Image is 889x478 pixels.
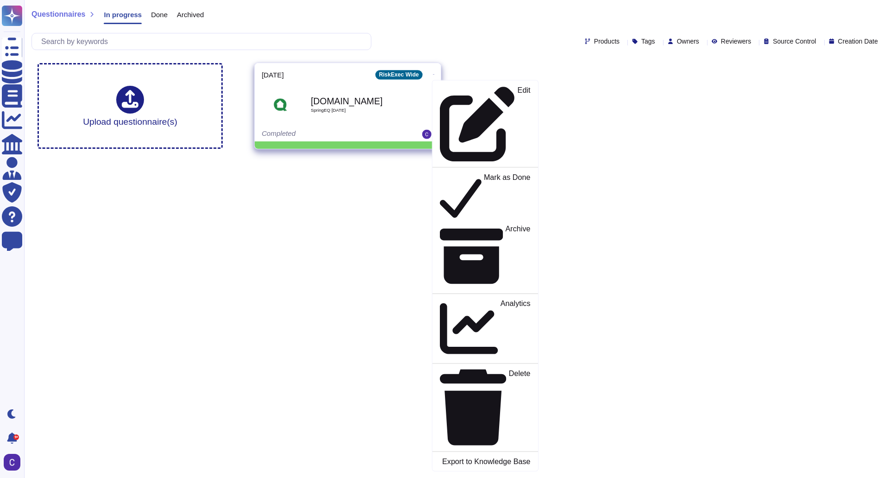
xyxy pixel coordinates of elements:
img: Logo [269,93,292,116]
button: user [2,452,27,472]
img: user [4,454,20,471]
a: Archive [432,223,538,290]
span: Reviewers [721,38,751,45]
span: Owners [677,38,699,45]
p: Export to Knowledge Base [442,458,530,465]
a: Edit [432,84,538,164]
span: Creation Date [838,38,878,45]
span: [DATE] [262,71,284,78]
p: Mark as Done [484,173,531,221]
p: Edit [518,87,531,162]
img: user [422,130,432,139]
span: Source Control [773,38,816,45]
div: 9+ [13,434,19,440]
p: Archive [506,225,531,288]
p: Analytics [501,300,531,358]
span: In progress [104,11,142,18]
a: Export to Knowledge Base [432,455,538,467]
a: Mark as Done [432,171,538,223]
div: RiskExec Wide [375,70,422,79]
span: SpringEQ [DATE] [311,108,404,113]
b: [DOMAIN_NAME] [311,96,404,105]
span: Questionnaires [31,11,85,18]
div: Completed [262,130,376,139]
span: Done [151,11,168,18]
span: Products [594,38,620,45]
span: Tags [641,38,655,45]
input: Search by keywords [37,33,371,50]
span: Archived [177,11,204,18]
div: Upload questionnaire(s) [83,86,177,126]
a: Delete [432,368,538,447]
a: Analytics [432,298,538,360]
p: Delete [509,370,531,446]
